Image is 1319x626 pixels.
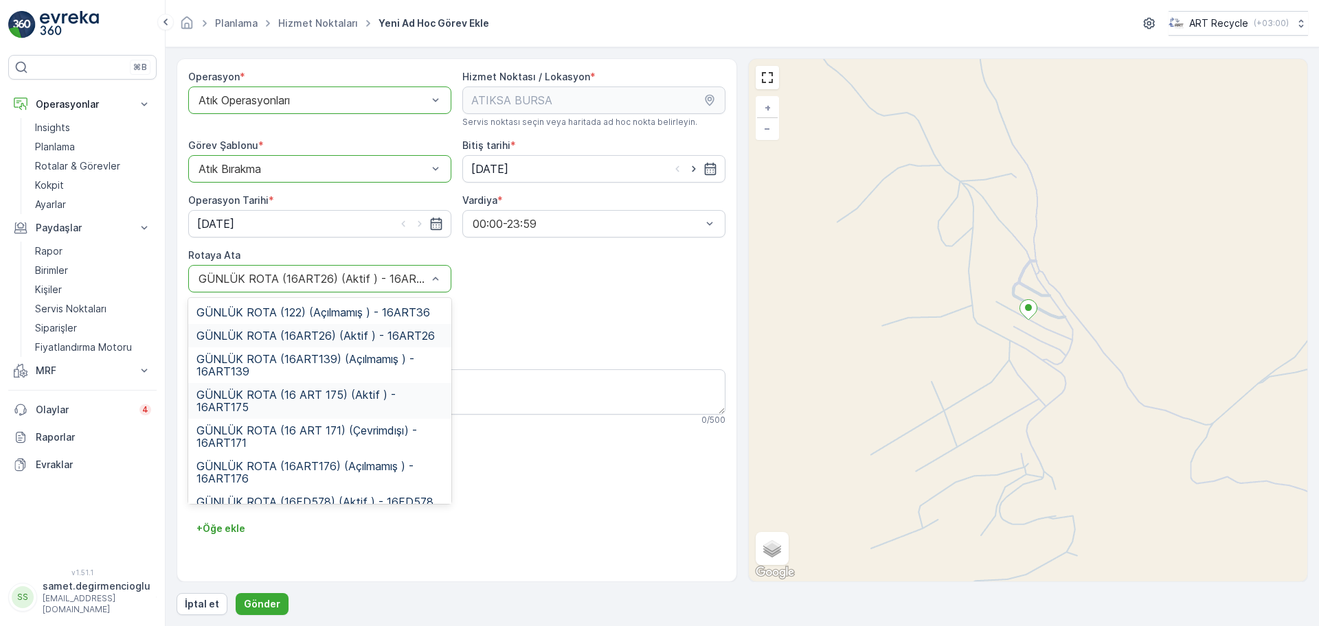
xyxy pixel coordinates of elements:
[35,178,64,192] p: Kokpit
[196,353,443,378] span: GÜNLÜK ROTA (16ART139) (Açılmamış ) - 16ART139
[462,194,497,206] label: Vardiya
[701,415,725,426] p: 0 / 500
[142,404,148,415] p: 4
[462,117,697,128] span: Servis noktası seçin veya haritada ad hoc nokta belirleyin.
[30,242,157,261] a: Rapor
[12,586,34,608] div: SS
[30,280,157,299] a: Kişiler
[30,176,157,195] a: Kokpit
[35,264,68,277] p: Birimler
[757,97,778,118] a: Yakınlaştır
[1169,16,1184,31] img: image_23.png
[215,17,258,29] a: Planlama
[35,198,66,211] p: Ayarlar
[196,424,443,449] span: GÜNLÜK ROTA (16 ART 171) (Çevrimdışı) - 16ART171
[462,139,510,151] label: Bitiş tarihi
[278,17,358,29] a: Hizmet Noktaları
[196,522,245,535] p: + Öğe ekle
[1169,11,1308,36] button: ART Recycle(+03:00)
[8,91,157,118] button: Operasyonlar
[185,597,219,611] p: İptal et
[188,194,269,206] label: Operasyon Tarihi
[35,244,63,258] p: Rapor
[43,579,150,593] p: samet.degirmencioglu
[179,21,194,32] a: Ana Sayfa
[177,593,227,615] button: İptal et
[462,86,725,114] input: ATIKSA BURSA
[35,121,70,135] p: Insights
[36,364,129,378] p: MRF
[35,321,77,335] p: Siparişler
[196,329,435,342] span: GÜNLÜK ROTA (16ART26) (Aktif ) - 16ART26
[196,496,433,508] span: GÜNLÜK ROTA (16FD578) (Aktif ) - 16FD578
[8,11,36,38] img: logo
[752,564,798,581] a: Bu bölgeyi Google Haritalar'da açın (yeni pencerede açılır)
[8,357,157,384] button: MRF
[757,118,778,139] a: Uzaklaştır
[757,67,778,88] a: View Fullscreen
[188,448,725,468] h2: Görev Şablonu Yapılandırması
[35,283,62,297] p: Kişiler
[1189,16,1248,30] p: ART Recycle
[188,518,253,540] button: +Öğe ekle
[188,139,258,151] label: Görev Şablonu
[188,485,725,501] h3: Adım 1: Atık Bırakıldı
[188,249,240,261] label: Rotaya Ata
[43,593,150,615] p: [EMAIL_ADDRESS][DOMAIN_NAME]
[36,430,151,444] p: Raporlar
[30,338,157,357] a: Fiyatlandırma Motoru
[236,593,289,615] button: Gönder
[30,156,157,176] a: Rotalar & Görevler
[36,97,129,111] p: Operasyonlar
[30,118,157,137] a: Insights
[35,340,132,354] p: Fiyatlandırma Motoru
[36,458,151,472] p: Evraklar
[752,564,798,581] img: Google
[8,214,157,242] button: Paydaşlar
[462,155,725,183] input: dd/mm/yyyy
[36,221,129,235] p: Paydaşlar
[376,16,492,30] span: Yeni Ad Hoc Görev Ekle
[8,579,157,615] button: SSsamet.degirmencioglu[EMAIL_ADDRESS][DOMAIN_NAME]
[462,71,590,82] label: Hizmet Noktası / Lokasyon
[8,451,157,478] a: Evraklar
[188,210,451,237] input: dd/mm/yyyy
[196,306,430,318] span: GÜNLÜK ROTA (122) (Açılmamış ) - 16ART36
[35,159,120,173] p: Rotalar & Görevler
[188,71,240,82] label: Operasyon
[40,11,99,38] img: logo_light-DOdMpM7g.png
[244,597,280,611] p: Gönder
[30,318,157,338] a: Siparişler
[196,389,443,413] span: GÜNLÜK ROTA (16 ART 175) (Aktif ) - 16ART175
[8,396,157,424] a: Olaylar4
[765,102,771,113] span: +
[35,140,75,154] p: Planlama
[35,302,106,316] p: Servis Noktaları
[764,122,771,134] span: −
[30,261,157,280] a: Birimler
[133,62,147,73] p: ⌘B
[36,403,131,417] p: Olaylar
[757,533,787,564] a: Layers
[8,424,157,451] a: Raporlar
[30,195,157,214] a: Ayarlar
[30,299,157,318] a: Servis Noktaları
[196,460,443,485] span: GÜNLÜK ROTA (16ART176) (Açılmamış ) - 16ART176
[30,137,157,156] a: Planlama
[1254,18,1289,29] p: ( +03:00 )
[8,568,157,577] span: v 1.51.1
